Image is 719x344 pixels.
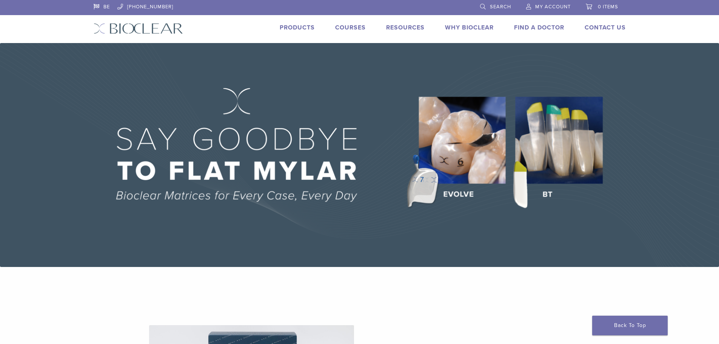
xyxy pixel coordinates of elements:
[592,316,668,335] a: Back To Top
[94,23,183,34] img: Bioclear
[490,4,511,10] span: Search
[280,24,315,31] a: Products
[386,24,425,31] a: Resources
[514,24,564,31] a: Find A Doctor
[335,24,366,31] a: Courses
[445,24,494,31] a: Why Bioclear
[535,4,571,10] span: My Account
[598,4,618,10] span: 0 items
[585,24,626,31] a: Contact Us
